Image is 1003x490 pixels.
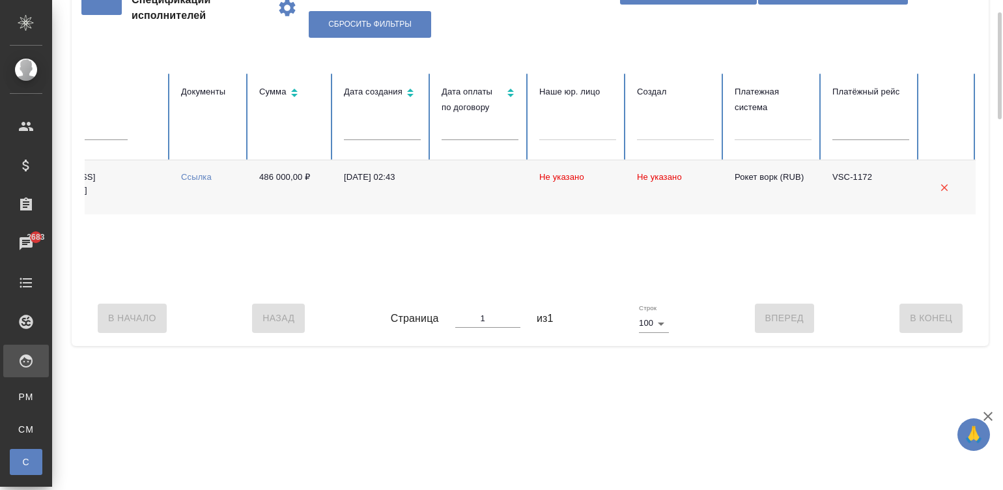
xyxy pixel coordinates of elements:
[637,172,682,182] span: Не указано
[328,19,412,30] span: Сбросить фильтры
[539,84,616,100] div: Наше юр. лицо
[16,455,36,468] span: С
[8,160,171,214] td: [EMAIL_ADDRESS][DOMAIN_NAME]
[10,384,42,410] a: PM
[963,421,985,448] span: 🙏
[16,390,36,403] span: PM
[639,314,669,332] div: 100
[249,160,333,214] td: 486 000,00 ₽
[957,418,990,451] button: 🙏
[639,305,657,311] label: Строк
[333,160,431,214] td: [DATE] 02:43
[442,84,518,115] div: Сортировка
[181,172,212,182] a: Ссылка
[344,84,421,103] div: Сортировка
[181,84,238,100] div: Документы
[16,423,36,436] span: CM
[19,231,52,244] span: 2683
[832,84,909,100] div: Платёжный рейс
[10,449,42,475] a: С
[931,174,957,201] button: Удалить
[18,84,160,100] div: Email
[822,160,920,214] td: VSC-1172
[259,84,323,103] div: Сортировка
[309,11,431,38] button: Сбросить фильтры
[10,416,42,442] a: CM
[724,160,822,214] td: Рокет ворк (RUB)
[735,84,812,115] div: Платежная система
[3,227,49,260] a: 2683
[539,172,584,182] span: Не указано
[637,84,714,100] div: Создал
[537,311,554,326] span: из 1
[391,311,439,326] span: Страница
